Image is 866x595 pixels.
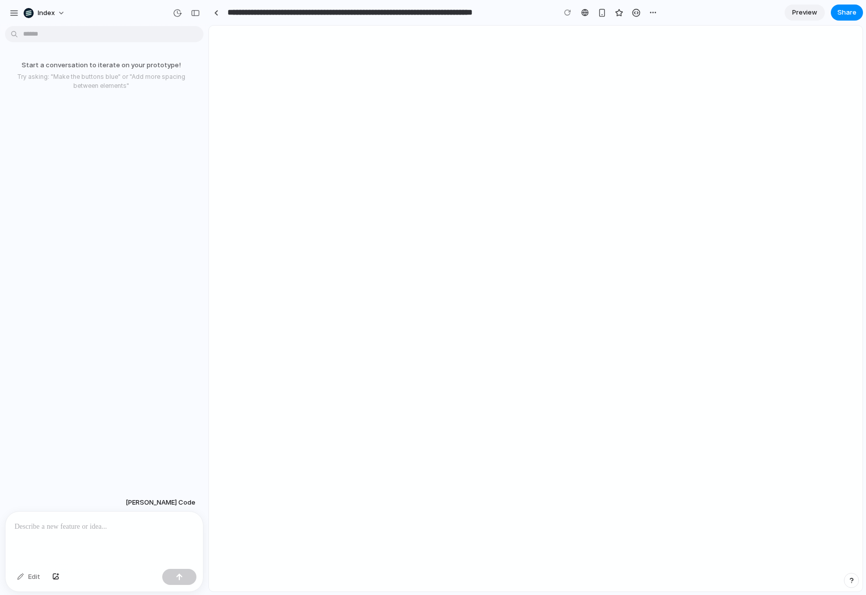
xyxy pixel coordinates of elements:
p: Start a conversation to iterate on your prototype! [4,60,198,70]
button: [PERSON_NAME] Code [123,494,198,512]
p: Try asking: "Make the buttons blue" or "Add more spacing between elements" [4,72,198,90]
span: Preview [792,8,817,18]
button: Index [20,5,70,21]
button: Share [831,5,863,21]
a: Preview [785,5,825,21]
span: Share [837,8,856,18]
span: [PERSON_NAME] Code [126,498,195,508]
span: Index [38,8,55,18]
